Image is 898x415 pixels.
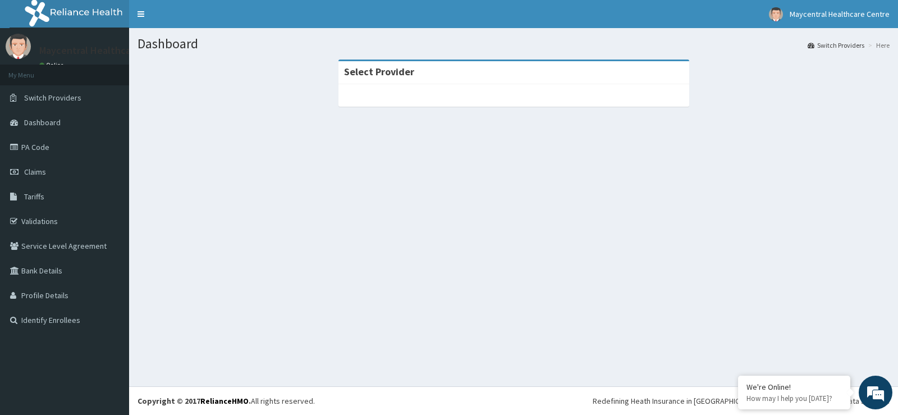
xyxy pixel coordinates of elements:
[865,40,890,50] li: Here
[808,40,864,50] a: Switch Providers
[769,7,783,21] img: User Image
[200,396,249,406] a: RelianceHMO
[39,45,172,56] p: Maycentral Healthcare Centre
[39,61,66,69] a: Online
[593,395,890,407] div: Redefining Heath Insurance in [GEOGRAPHIC_DATA] using Telemedicine and Data Science!
[746,394,842,403] p: How may I help you today?
[6,34,31,59] img: User Image
[790,9,890,19] span: Maycentral Healthcare Centre
[138,37,890,51] h1: Dashboard
[344,65,414,78] strong: Select Provider
[24,167,46,177] span: Claims
[746,382,842,392] div: We're Online!
[138,396,251,406] strong: Copyright © 2017 .
[129,386,898,415] footer: All rights reserved.
[24,93,81,103] span: Switch Providers
[24,191,44,202] span: Tariffs
[24,117,61,127] span: Dashboard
